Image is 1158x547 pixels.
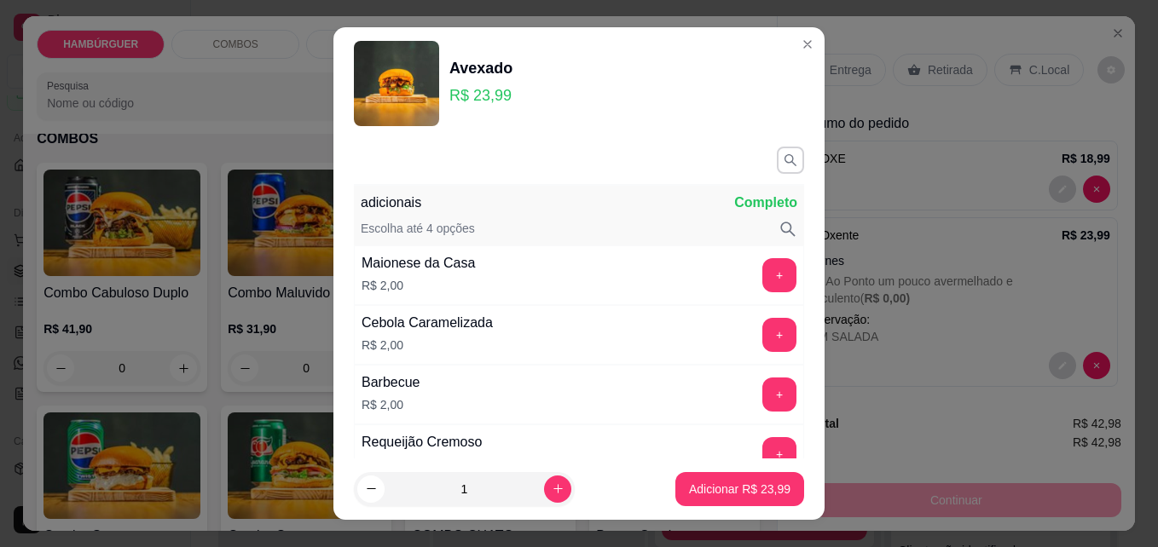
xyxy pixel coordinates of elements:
div: Maionese da Casa [362,253,475,273]
p: R$ 2,00 [362,337,493,354]
button: add [762,318,796,352]
button: Close [794,31,821,58]
div: Barbecue [362,372,420,393]
button: add [762,377,796,412]
button: increase-product-quantity [544,475,571,503]
p: Completo [734,193,797,213]
div: Avexado [449,56,512,80]
button: add [762,258,796,292]
button: add [762,437,796,471]
div: Requeijão Cremoso [362,432,482,452]
p: R$ 2,00 [362,456,482,473]
div: Cebola Caramelizada [362,313,493,333]
button: Adicionar R$ 23,99 [675,472,804,506]
p: R$ 2,00 [362,277,475,294]
p: adicionais [361,193,421,213]
p: Adicionar R$ 23,99 [689,481,790,498]
button: decrease-product-quantity [357,475,385,503]
p: R$ 2,00 [362,396,420,413]
p: R$ 23,99 [449,83,512,107]
p: Escolha até 4 opções [361,220,475,239]
img: product-image [354,41,439,126]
